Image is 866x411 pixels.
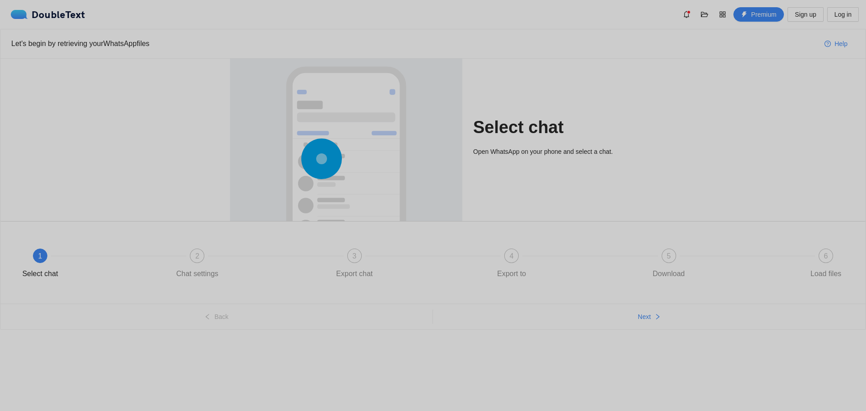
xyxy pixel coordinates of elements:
span: thunderbolt [741,11,747,18]
div: Chat settings [176,267,218,281]
div: Select chat [22,267,58,281]
div: 4Export to [485,249,642,281]
div: Download [653,267,685,281]
img: logo [11,10,32,19]
button: Nextright [433,309,866,324]
span: right [654,314,661,321]
div: Export chat [336,267,373,281]
button: folder-open [697,7,712,22]
a: logoDoubleText [11,10,85,19]
span: 5 [667,252,671,260]
button: Log in [827,7,859,22]
div: 2Chat settings [171,249,328,281]
div: Load files [811,267,842,281]
span: folder-open [698,11,711,18]
div: Let's begin by retrieving your WhatsApp files [11,38,817,49]
div: 3Export chat [328,249,485,281]
span: Help [834,39,848,49]
span: Sign up [795,9,816,19]
div: DoubleText [11,10,85,19]
span: 1 [38,252,42,260]
span: Premium [751,9,776,19]
div: Open WhatsApp on your phone and select a chat. [473,147,636,157]
div: 1Select chat [14,249,171,281]
button: bell [679,7,694,22]
button: appstore [715,7,730,22]
span: appstore [716,11,729,18]
div: 5Download [643,249,800,281]
span: 4 [510,252,514,260]
span: 3 [352,252,356,260]
span: 2 [195,252,199,260]
span: question-circle [825,41,831,48]
span: Log in [834,9,852,19]
button: Sign up [788,7,823,22]
h1: Select chat [473,117,636,138]
span: 6 [824,252,828,260]
div: Export to [497,267,526,281]
div: 6Load files [800,249,852,281]
button: question-circleHelp [817,37,855,51]
span: Next [638,312,651,322]
button: leftBack [0,309,433,324]
button: thunderboltPremium [733,7,784,22]
span: bell [680,11,693,18]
